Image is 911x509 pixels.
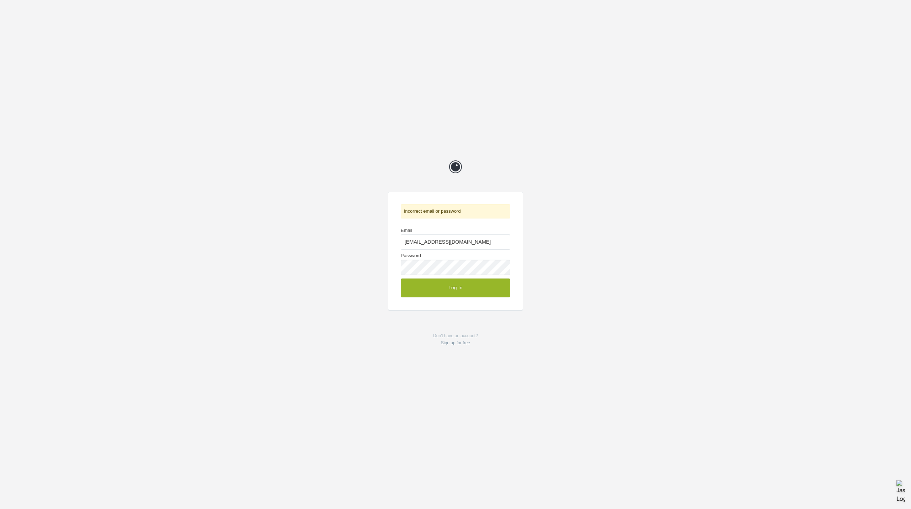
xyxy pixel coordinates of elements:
[401,234,510,250] input: EmailOpen Keeper Popup
[401,279,510,297] button: Log In
[401,260,510,275] input: PasswordOpen Keeper Popup
[388,332,523,347] p: Don't have an account?
[401,253,510,275] label: Password
[401,228,510,250] label: Email
[445,156,466,177] a: Prevue
[441,340,470,345] a: Sign up for free
[401,205,510,218] p: Incorrect email or password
